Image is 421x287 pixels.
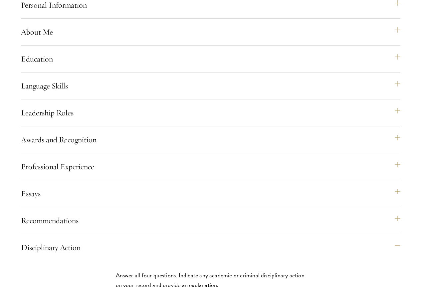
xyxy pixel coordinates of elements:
button: Leadership Roles [21,105,400,121]
button: Recommendations [21,213,400,228]
button: Awards and Recognition [21,132,400,148]
button: About Me [21,24,400,40]
button: Professional Experience [21,159,400,175]
button: Education [21,51,400,67]
button: Language Skills [21,78,400,94]
button: Essays [21,186,400,202]
button: Disciplinary Action [21,239,400,255]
